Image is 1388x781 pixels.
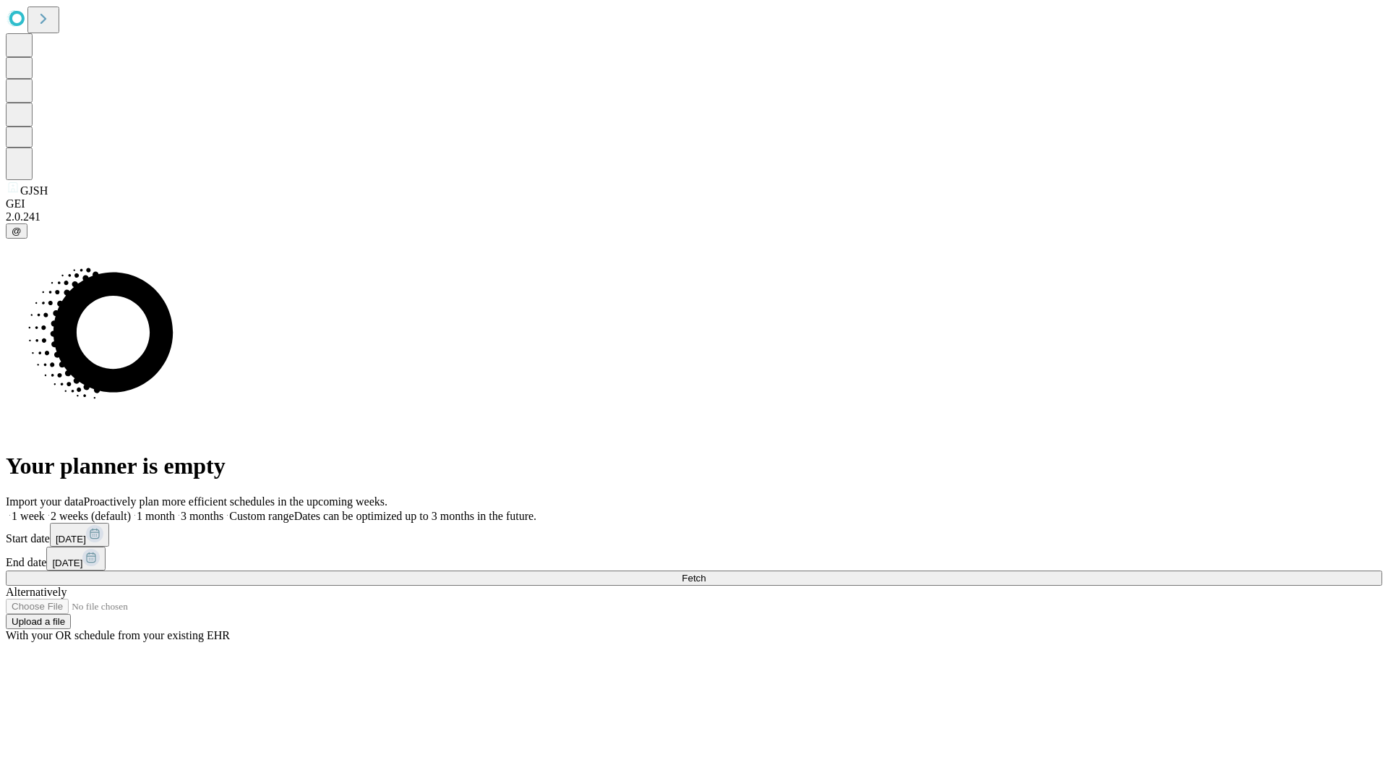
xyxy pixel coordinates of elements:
button: Fetch [6,571,1382,586]
span: [DATE] [56,534,86,545]
button: [DATE] [50,523,109,547]
div: 2.0.241 [6,210,1382,223]
span: 1 month [137,510,175,522]
span: Proactively plan more efficient schedules in the upcoming weeks. [84,495,387,508]
div: End date [6,547,1382,571]
span: Custom range [229,510,294,522]
button: @ [6,223,27,239]
div: GEI [6,197,1382,210]
span: Alternatively [6,586,67,598]
button: Upload a file [6,614,71,629]
div: Start date [6,523,1382,547]
span: 2 weeks (default) [51,510,131,522]
span: Fetch [682,573,706,584]
h1: Your planner is empty [6,453,1382,479]
span: With your OR schedule from your existing EHR [6,629,230,641]
span: Import your data [6,495,84,508]
span: [DATE] [52,558,82,568]
span: @ [12,226,22,236]
span: 1 week [12,510,45,522]
button: [DATE] [46,547,106,571]
span: GJSH [20,184,48,197]
span: Dates can be optimized up to 3 months in the future. [294,510,536,522]
span: 3 months [181,510,223,522]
